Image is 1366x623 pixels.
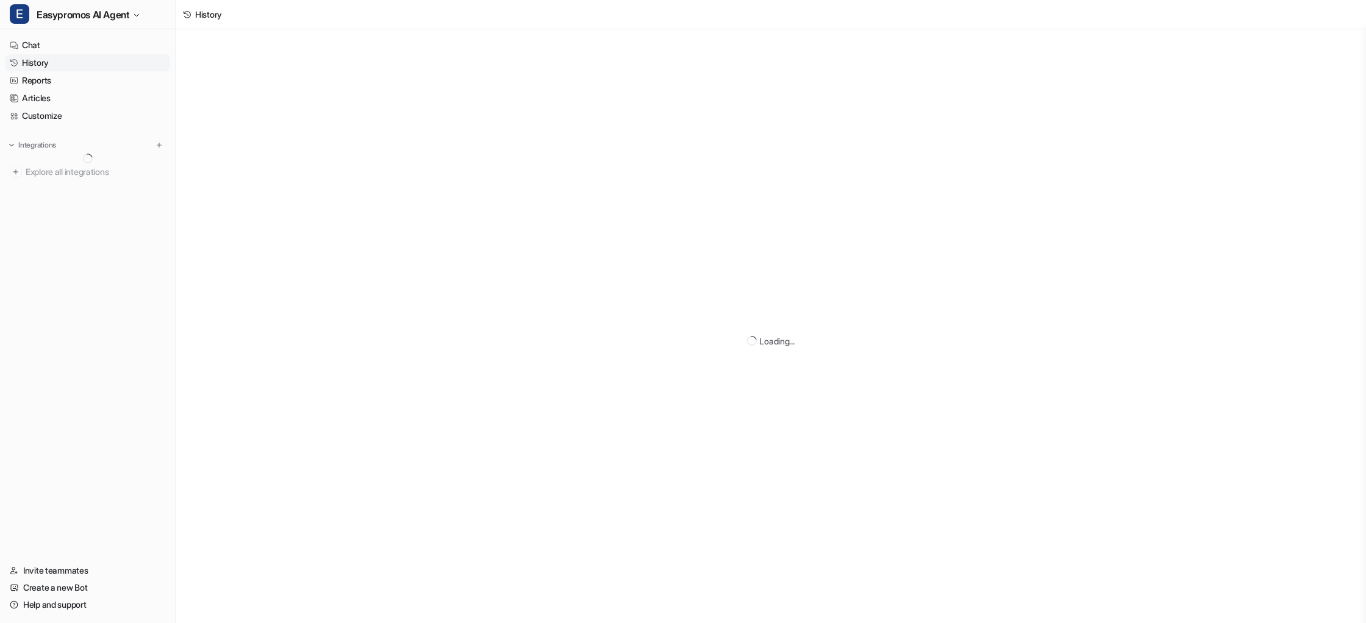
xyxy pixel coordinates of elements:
a: Invite teammates [5,562,170,579]
a: Explore all integrations [5,163,170,180]
img: explore all integrations [10,166,22,178]
span: Easypromos AI Agent [37,6,129,23]
div: History [195,8,222,21]
a: Articles [5,90,170,107]
a: Reports [5,72,170,89]
a: Customize [5,107,170,124]
div: Loading... [759,335,794,347]
img: menu_add.svg [155,141,163,149]
a: Chat [5,37,170,54]
p: Integrations [18,140,56,150]
img: expand menu [7,141,16,149]
span: Explore all integrations [26,162,165,182]
span: E [10,4,29,24]
button: Integrations [5,139,60,151]
a: History [5,54,170,71]
a: Help and support [5,596,170,613]
a: Create a new Bot [5,579,170,596]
